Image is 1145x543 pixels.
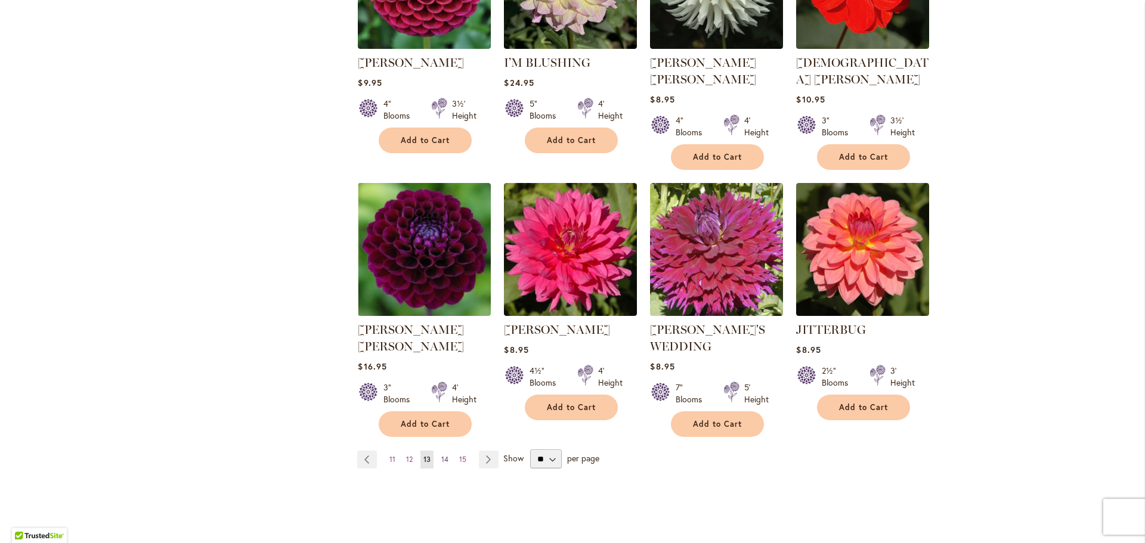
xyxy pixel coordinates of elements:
span: Show [503,452,524,464]
div: 5" Blooms [530,98,563,122]
button: Add to Cart [379,128,472,153]
a: I’M BLUSHING [504,55,590,70]
a: [PERSON_NAME] [PERSON_NAME] [650,55,756,86]
a: [DEMOGRAPHIC_DATA] [PERSON_NAME] [796,55,929,86]
span: $8.95 [650,361,674,372]
div: 3" Blooms [822,114,855,138]
a: Ivanetti [358,40,491,51]
div: 4½" Blooms [530,365,563,389]
a: JENNA [504,307,637,318]
span: Add to Cart [547,135,596,145]
span: 15 [459,455,466,464]
a: 11 [386,451,398,468]
button: Add to Cart [379,411,472,437]
span: $9.95 [358,77,382,88]
span: Add to Cart [401,419,450,429]
div: 3" Blooms [383,381,417,405]
a: JACK FROST [650,40,783,51]
span: per page [567,452,599,464]
span: Add to Cart [693,419,742,429]
div: 4' Height [744,114,769,138]
button: Add to Cart [671,144,764,170]
a: 14 [438,451,451,468]
span: 12 [406,455,413,464]
div: 4" Blooms [676,114,709,138]
a: 12 [403,451,416,468]
span: $8.95 [504,344,528,355]
div: 4' Height [598,365,623,389]
img: JENNA [504,183,637,316]
div: 4' Height [452,381,476,405]
div: 5' Height [744,381,769,405]
a: Jennifer's Wedding [650,307,783,318]
a: [PERSON_NAME]'S WEDDING [650,322,765,353]
button: Add to Cart [817,395,910,420]
a: [PERSON_NAME] [504,322,610,337]
span: $24.95 [504,77,534,88]
span: $8.95 [650,94,674,105]
div: 3' Height [890,365,915,389]
a: JASON MATTHEW [358,307,491,318]
div: 7" Blooms [676,381,709,405]
span: $16.95 [358,361,386,372]
div: 4' Height [598,98,623,122]
iframe: Launch Accessibility Center [9,501,42,534]
a: [PERSON_NAME] [PERSON_NAME] [358,322,464,353]
img: JASON MATTHEW [358,183,491,316]
img: Jennifer's Wedding [650,183,783,316]
a: [PERSON_NAME] [358,55,464,70]
button: Add to Cart [817,144,910,170]
button: Add to Cart [525,128,618,153]
div: 3½' Height [890,114,915,138]
a: I’M BLUSHING [504,40,637,51]
a: JITTERBUG [796,307,929,318]
span: $10.95 [796,94,825,105]
img: JITTERBUG [796,183,929,316]
div: 4" Blooms [383,98,417,122]
button: Add to Cart [525,395,618,420]
span: Add to Cart [547,402,596,412]
span: Add to Cart [839,402,888,412]
a: JITTERBUG [796,322,866,337]
a: JAPANESE BISHOP [796,40,929,51]
span: Add to Cart [401,135,450,145]
div: 2½" Blooms [822,365,855,389]
span: 14 [441,455,448,464]
span: Add to Cart [839,152,888,162]
span: 13 [423,455,431,464]
span: $8.95 [796,344,821,355]
div: 3½' Height [452,98,476,122]
a: 15 [456,451,469,468]
button: Add to Cart [671,411,764,437]
span: Add to Cart [693,152,742,162]
span: 11 [389,455,395,464]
